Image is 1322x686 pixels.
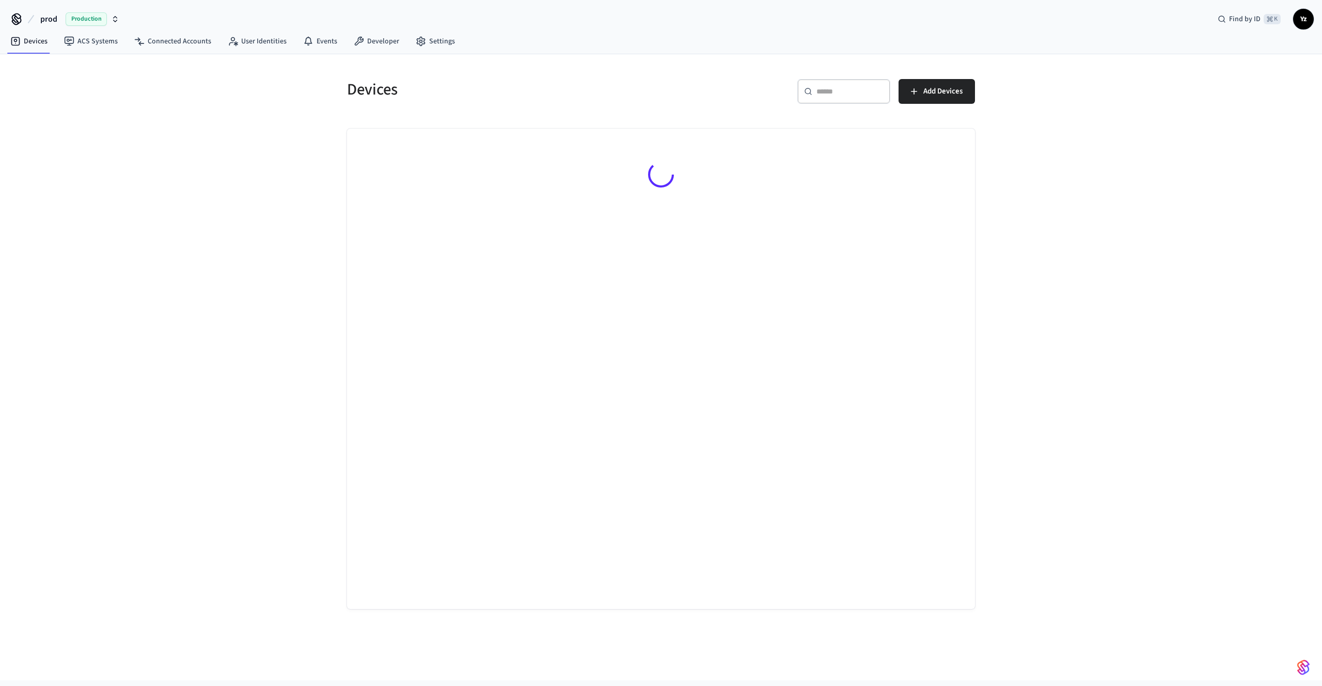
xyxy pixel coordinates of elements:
button: Add Devices [899,79,975,104]
span: ⌘ K [1264,14,1281,24]
button: Yz [1293,9,1314,29]
div: Find by ID⌘ K [1209,10,1289,28]
a: Events [295,32,345,51]
img: SeamLogoGradient.69752ec5.svg [1297,659,1310,676]
a: ACS Systems [56,32,126,51]
span: Add Devices [923,85,963,98]
a: Devices [2,32,56,51]
a: Developer [345,32,407,51]
span: Yz [1294,10,1313,28]
a: Connected Accounts [126,32,219,51]
a: Settings [407,32,463,51]
span: Find by ID [1229,14,1261,24]
span: prod [40,13,57,25]
a: User Identities [219,32,295,51]
span: Production [66,12,107,26]
h5: Devices [347,79,655,100]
